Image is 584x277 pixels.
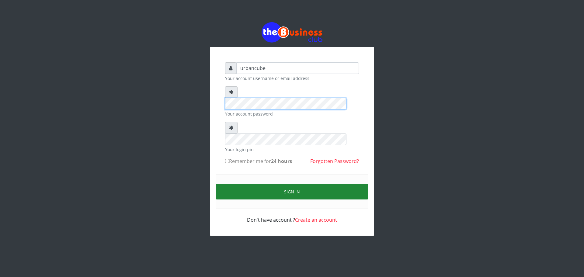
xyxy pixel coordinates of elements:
[236,62,359,74] input: Username or email address
[225,209,359,223] div: Don't have account ?
[225,158,292,165] label: Remember me for
[225,75,359,81] small: Your account username or email address
[216,184,368,199] button: Sign in
[310,158,359,164] a: Forgotten Password?
[225,146,359,153] small: Your login pin
[295,216,337,223] a: Create an account
[225,159,229,163] input: Remember me for24 hours
[271,158,292,164] b: 24 hours
[225,111,359,117] small: Your account password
